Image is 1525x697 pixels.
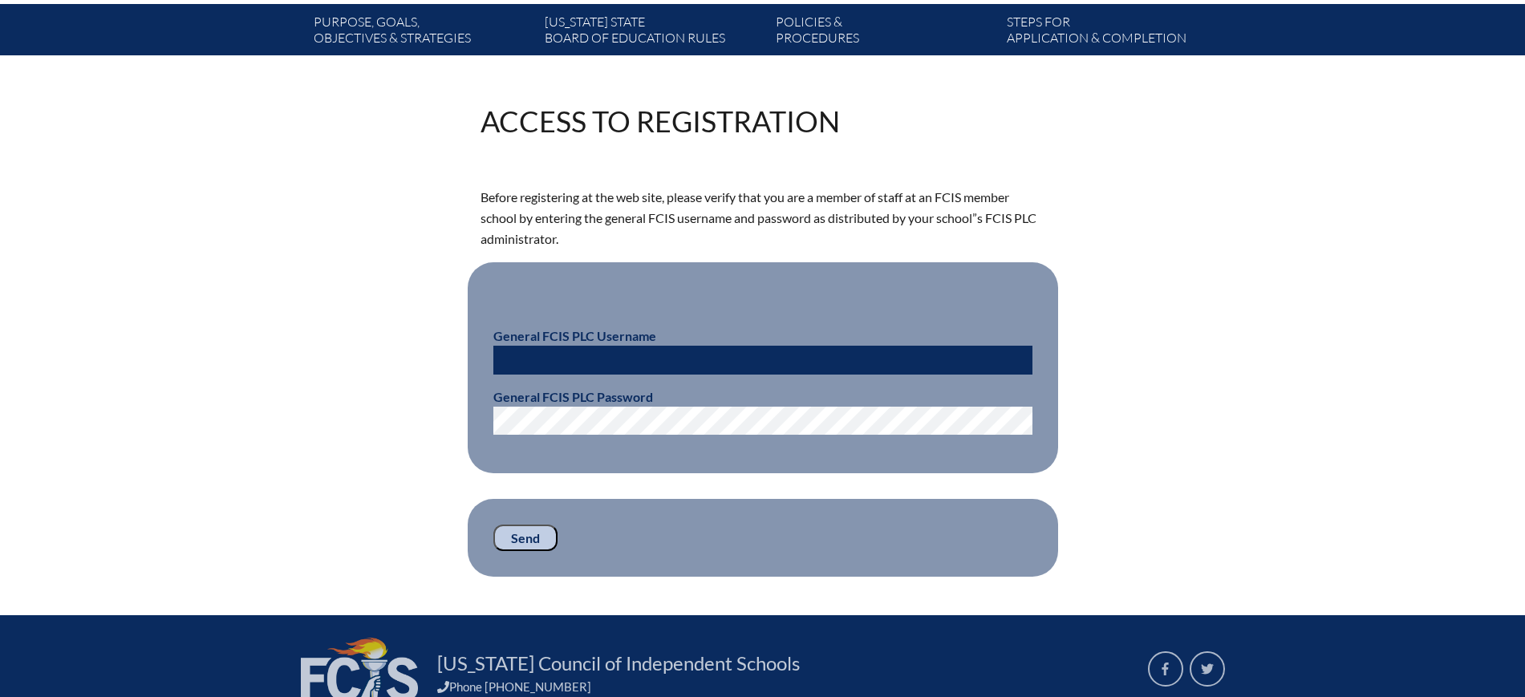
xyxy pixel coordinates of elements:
[538,10,769,55] a: [US_STATE] StateBoard of Education rules
[481,187,1045,249] p: Before registering at the web site, please verify that you are a member of staff at an FCIS membe...
[1000,10,1231,55] a: Steps forapplication & completion
[769,10,1000,55] a: Policies &Procedures
[493,525,558,552] input: Send
[437,679,1129,694] div: Phone [PHONE_NUMBER]
[431,650,806,676] a: [US_STATE] Council of Independent Schools
[307,10,538,55] a: Purpose, goals,objectives & strategies
[481,107,840,136] h1: Access to Registration
[493,389,653,404] b: General FCIS PLC Password
[493,328,656,343] b: General FCIS PLC Username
